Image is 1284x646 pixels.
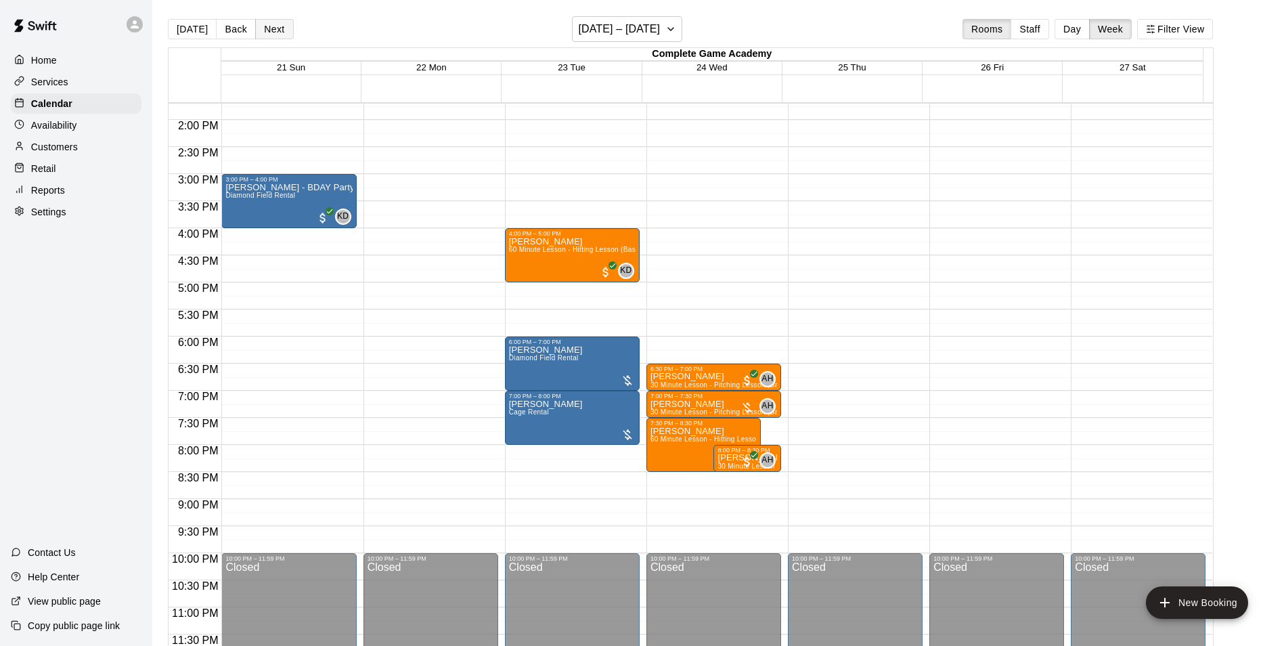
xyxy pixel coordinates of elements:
[31,119,77,132] p: Availability
[509,408,549,416] span: Cage Rental
[169,553,221,565] span: 10:00 PM
[717,462,867,470] span: 30 Minute Lesson - Pitching Lesson (Baseball)
[650,408,800,416] span: 30 Minute Lesson - Pitching Lesson (Baseball)
[221,174,356,228] div: 3:00 PM – 4:00 PM: Kyle Brobst - BDAY Party Kickball
[740,455,754,469] span: All customers have paid
[277,62,305,72] button: 21 Sun
[759,371,776,387] div: Austin Hinkle
[175,147,222,158] span: 2:30 PM
[175,391,222,402] span: 7:00 PM
[509,354,579,362] span: Diamond Field Rental
[221,48,1202,61] div: Complete Game Academy
[962,19,1011,39] button: Rooms
[558,62,585,72] button: 23 Tue
[650,381,800,389] span: 30 Minute Lesson - Pitching Lesson (Baseball)
[31,162,56,175] p: Retail
[335,209,351,225] div: Keith Daly
[255,19,293,39] button: Next
[225,192,295,199] span: Diamond Field Rental
[717,447,777,454] div: 8:00 PM – 8:30 PM
[31,205,66,219] p: Settings
[505,391,640,445] div: 7:00 PM – 8:00 PM: Nick Hsieh
[11,50,141,70] div: Home
[646,418,761,472] div: 7:30 PM – 8:30 PM: Derek Morgan
[650,420,757,427] div: 7:30 PM – 8:30 PM
[175,472,222,483] span: 8:30 PM
[650,435,795,443] span: 60 Minute Lesson - Hitting Lesson (Baseball)
[316,211,330,225] span: All customers have paid
[31,75,68,89] p: Services
[175,255,222,267] span: 4:30 PM
[1146,586,1248,619] button: add
[792,555,918,562] div: 10:00 PM – 11:59 PM
[169,607,221,619] span: 11:00 PM
[572,16,682,42] button: [DATE] – [DATE]
[169,634,221,646] span: 11:30 PM
[11,137,141,157] a: Customers
[933,555,1060,562] div: 10:00 PM – 11:59 PM
[509,555,636,562] div: 10:00 PM – 11:59 PM
[696,62,728,72] button: 24 Wed
[175,418,222,429] span: 7:30 PM
[1055,19,1090,39] button: Day
[713,445,781,472] div: 8:00 PM – 8:30 PM: Taegan Ryan
[1137,19,1213,39] button: Filter View
[175,228,222,240] span: 4:00 PM
[168,19,217,39] button: [DATE]
[599,265,613,279] span: All customers have paid
[28,619,120,632] p: Copy public page link
[337,210,349,223] span: KD
[765,398,776,414] span: Austin Hinkle
[1075,555,1201,562] div: 10:00 PM – 11:59 PM
[175,174,222,186] span: 3:00 PM
[981,62,1004,72] button: 26 Fri
[368,555,494,562] div: 10:00 PM – 11:59 PM
[740,374,754,387] span: All customers have paid
[31,97,72,110] p: Calendar
[11,158,141,179] a: Retail
[175,337,222,348] span: 6:00 PM
[509,230,636,237] div: 4:00 PM – 5:00 PM
[759,398,776,414] div: Austin Hinkle
[1120,62,1146,72] span: 27 Sat
[761,400,773,413] span: AH
[620,264,632,278] span: KD
[175,364,222,375] span: 6:30 PM
[505,337,640,391] div: 6:00 PM – 7:00 PM: Nick Hsieh
[175,526,222,538] span: 9:30 PM
[761,372,773,386] span: AH
[838,62,866,72] button: 25 Thu
[11,72,141,92] a: Services
[175,499,222,511] span: 9:00 PM
[650,393,777,400] div: 7:00 PM – 7:30 PM
[225,176,352,183] div: 3:00 PM – 4:00 PM
[169,580,221,592] span: 10:30 PM
[765,371,776,387] span: Austin Hinkle
[31,184,65,197] p: Reports
[11,180,141,200] a: Reports
[765,452,776,469] span: Austin Hinkle
[11,93,141,114] a: Calendar
[509,246,654,253] span: 60 Minute Lesson - Hitting Lesson (Baseball)
[416,62,446,72] button: 22 Mon
[175,120,222,131] span: 2:00 PM
[28,595,101,608] p: View public page
[11,115,141,135] a: Availability
[175,201,222,213] span: 3:30 PM
[646,364,781,391] div: 6:30 PM – 7:00 PM: Henry Denlinger
[650,366,777,372] div: 6:30 PM – 7:00 PM
[11,202,141,222] a: Settings
[650,555,777,562] div: 10:00 PM – 11:59 PM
